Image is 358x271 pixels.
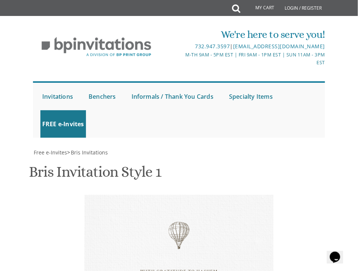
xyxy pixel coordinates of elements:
[67,149,108,156] span: >
[227,83,275,110] a: Specialty Items
[327,241,351,264] iframe: chat widget
[33,149,67,156] a: Free e-Invites
[195,43,230,50] a: 732.947.3597
[40,110,86,138] a: FREE e-Invites
[71,149,108,156] span: Bris Invitations
[70,149,108,156] a: Bris Invitations
[179,27,325,42] div: We're here to serve you!
[130,83,215,110] a: Informals / Thank You Cards
[240,1,280,16] a: My Cart
[33,32,160,62] img: BP Invitation Loft
[179,51,325,67] div: M-Th 9am - 5pm EST | Fri 9am - 1pm EST | Sun 11am - 3pm EST
[29,164,161,186] h1: Bris Invitation Style 1
[40,83,75,110] a: Invitations
[87,83,118,110] a: Benchers
[179,42,325,51] div: |
[34,149,67,156] span: Free e-Invites
[233,43,325,50] a: [EMAIL_ADDRESS][DOMAIN_NAME]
